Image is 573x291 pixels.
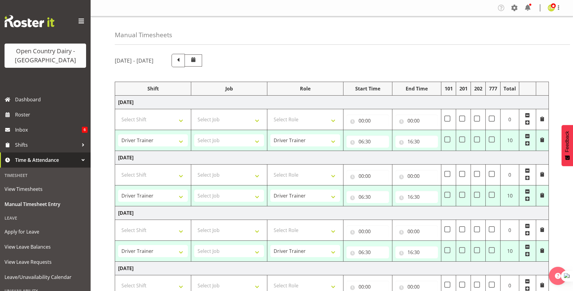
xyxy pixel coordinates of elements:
[565,131,570,152] span: Feedback
[15,140,79,149] span: Shifts
[2,181,89,197] a: View Timesheets
[444,85,453,92] div: 101
[11,47,80,65] div: Open Country Dairy - [GEOGRAPHIC_DATA]
[2,270,89,285] a: Leave/Unavailability Calendar
[501,109,519,130] td: 0
[115,151,549,165] td: [DATE]
[459,85,468,92] div: 201
[82,127,88,133] span: 6
[15,95,88,104] span: Dashboard
[395,115,438,127] input: Click to select...
[346,115,389,127] input: Click to select...
[395,191,438,203] input: Click to select...
[5,185,86,194] span: View Timesheets
[5,15,54,27] img: Rosterit website logo
[346,225,389,237] input: Click to select...
[2,254,89,270] a: View Leave Requests
[346,191,389,203] input: Click to select...
[115,31,172,38] h4: Manual Timesheets
[115,262,549,275] td: [DATE]
[2,169,89,181] div: Timesheet
[15,110,88,119] span: Roster
[346,85,389,92] div: Start Time
[118,85,188,92] div: Shift
[2,197,89,212] a: Manual Timesheet Entry
[474,85,482,92] div: 202
[194,85,264,92] div: Job
[504,85,516,92] div: Total
[501,241,519,262] td: 10
[395,246,438,258] input: Click to select...
[501,220,519,241] td: 0
[115,57,153,64] h5: [DATE] - [DATE]
[270,85,340,92] div: Role
[5,227,86,236] span: Apply for Leave
[395,136,438,148] input: Click to select...
[562,125,573,166] button: Feedback - Show survey
[395,85,438,92] div: End Time
[501,130,519,151] td: 10
[501,185,519,206] td: 10
[395,170,438,182] input: Click to select...
[2,239,89,254] a: View Leave Balances
[548,4,555,11] img: corey-millan10439.jpg
[2,224,89,239] a: Apply for Leave
[5,242,86,251] span: View Leave Balances
[5,273,86,282] span: Leave/Unavailability Calendar
[15,125,82,134] span: Inbox
[5,257,86,266] span: View Leave Requests
[395,225,438,237] input: Click to select...
[346,170,389,182] input: Click to select...
[5,200,86,209] span: Manual Timesheet Entry
[555,273,561,279] img: help-xxl-2.png
[2,212,89,224] div: Leave
[346,246,389,258] input: Click to select...
[489,85,497,92] div: 777
[115,206,549,220] td: [DATE]
[501,165,519,185] td: 0
[346,136,389,148] input: Click to select...
[115,96,549,109] td: [DATE]
[15,155,79,165] span: Time & Attendance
